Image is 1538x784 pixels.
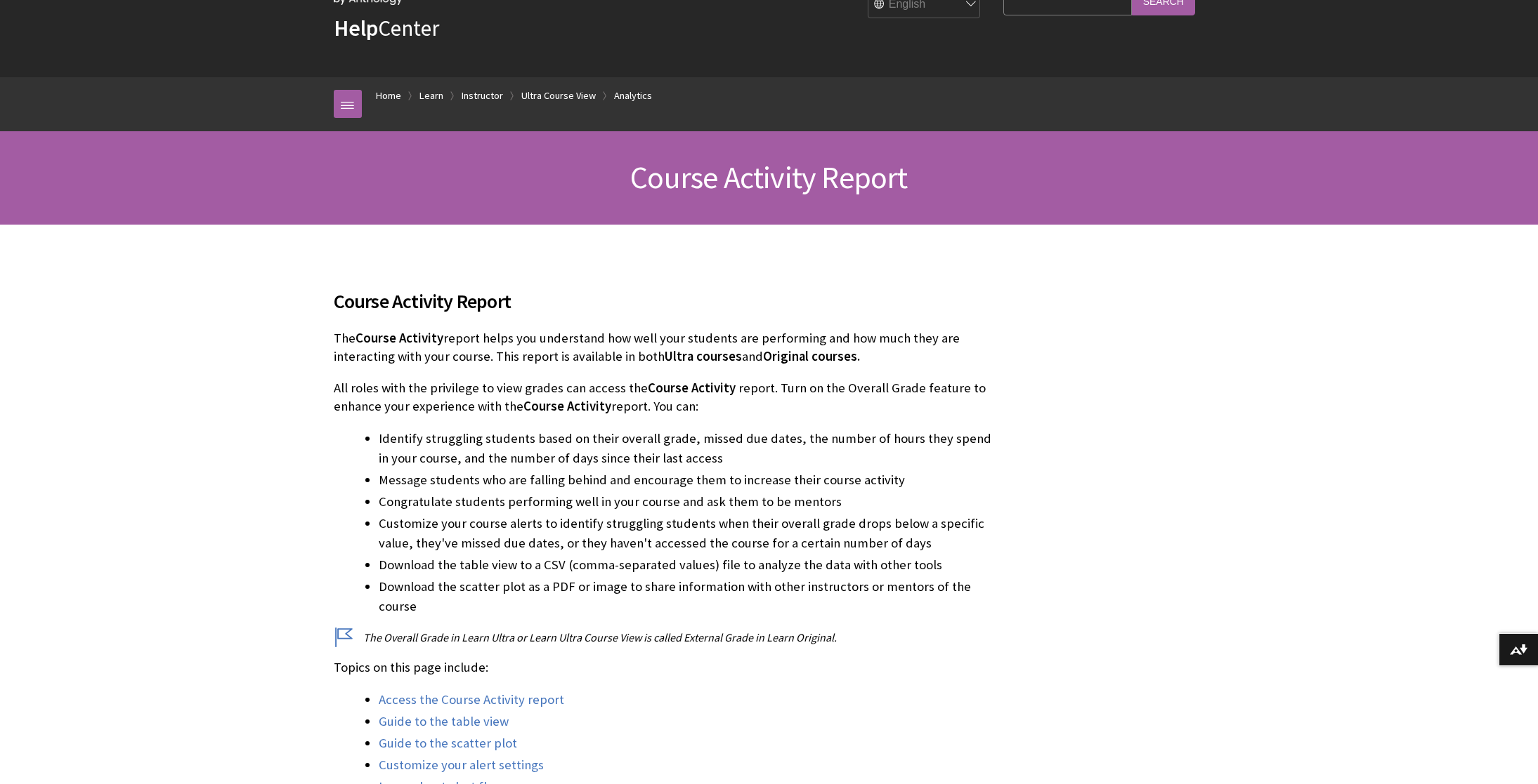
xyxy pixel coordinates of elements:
[356,330,443,346] span: Course Activity
[379,555,997,575] li: Download the table view to a CSV (comma-separated values) file to analyze the data with other tools
[665,348,742,364] span: Ultra courses
[379,577,997,616] li: Download the scatter plot as a PDF or image to share information with other instructors or mentor...
[648,380,736,396] span: Course Activity
[523,398,611,414] span: Course Activity
[334,14,439,42] a: HelpCenter
[379,470,997,490] li: Message students who are falling behind and encourage them to increase their course activity
[334,286,997,316] span: Course Activity Report
[379,757,544,773] a: Customize your alert settings
[334,658,997,677] p: Topics on this page include:
[379,713,509,730] a: Guide to the table view
[630,158,907,197] span: Course Activity Report
[614,87,652,105] a: Analytics
[334,630,997,645] p: The Overall Grade in Learn Ultra or Learn Ultra Course View is called External Grade in Learn Ori...
[379,429,997,468] li: Identify struggling students based on their overall grade, missed due dates, the number of hours ...
[334,379,997,416] p: All roles with the privilege to view grades can access the report. Turn on the Overall Grade feat...
[334,14,378,42] strong: Help
[763,348,860,364] span: Original courses.
[379,735,517,752] a: Guide to the scatter plot
[334,329,997,366] p: The report helps you understand how well your students are performing and how much they are inter...
[376,87,401,105] a: Home
[379,691,564,708] a: Access the Course Activity report
[521,87,596,105] a: Ultra Course View
[462,87,503,105] a: Instructor
[379,492,997,512] li: Congratulate students performing well in your course and ask them to be mentors
[379,514,997,553] li: Customize your course alerts to identify struggling students when their overall grade drops below...
[419,87,443,105] a: Learn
